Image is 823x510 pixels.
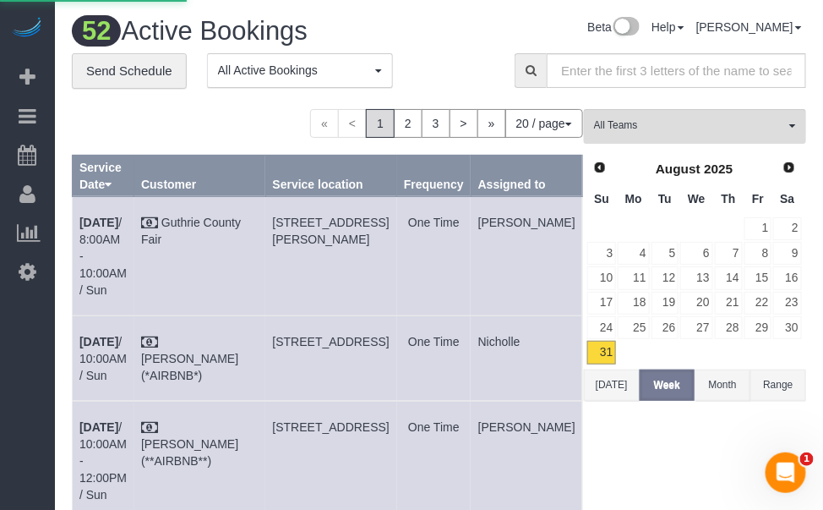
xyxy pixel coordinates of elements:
span: All Active Bookings [218,62,371,79]
b: [DATE] [79,335,118,348]
a: 10 [587,266,616,289]
a: 25 [618,316,649,339]
th: Frequency [397,155,471,196]
a: 27 [680,316,712,339]
i: Check Payment [141,217,158,229]
span: Saturday [781,192,795,206]
iframe: Intercom live chat [766,452,806,493]
span: 1 [800,452,814,466]
a: [DATE]/ 8:00AM - 10:00AM / Sun [79,216,127,297]
a: 23 [773,292,801,315]
a: 3 [422,109,450,138]
td: Service location [265,196,396,315]
a: 5 [651,242,679,265]
td: Assigned to [471,196,582,315]
a: » [477,109,506,138]
span: [STREET_ADDRESS] [273,335,390,348]
span: 1 [366,109,395,138]
td: Customer [134,315,265,401]
a: 15 [744,266,772,289]
span: Monday [625,192,642,206]
span: 2025 [704,162,733,176]
span: Wednesday [688,192,706,206]
a: Beta [587,20,640,34]
th: Customer [134,155,265,196]
a: 26 [651,316,679,339]
span: August [656,162,700,176]
a: 8 [744,242,772,265]
img: New interface [612,17,640,39]
span: Thursday [722,192,736,206]
a: > [450,109,478,138]
i: Check Payment [141,422,158,434]
a: Help [651,20,684,34]
nav: Pagination navigation [310,109,583,138]
b: [DATE] [79,420,118,434]
a: 19 [651,292,679,315]
a: 9 [773,242,801,265]
a: [PERSON_NAME] (*AIRBNB*) [141,352,238,382]
button: Month [695,370,750,401]
span: [STREET_ADDRESS][PERSON_NAME] [273,216,390,246]
th: Service Date [73,155,134,196]
a: 13 [680,266,712,289]
a: [DATE]/ 10:00AM - 12:00PM / Sun [79,420,127,502]
a: 16 [773,266,801,289]
span: 52 [72,15,121,47]
td: Frequency [397,315,471,401]
button: All Teams [584,109,806,144]
button: Range [750,370,806,401]
a: 11 [618,266,649,289]
a: 3 [587,242,616,265]
a: 31 [587,341,616,364]
a: 29 [744,316,772,339]
td: Frequency [397,196,471,315]
img: Automaid Logo [10,17,44,41]
a: 28 [715,316,743,339]
span: Sunday [594,192,609,206]
a: Send Schedule [72,53,187,89]
a: Prev [588,156,612,180]
a: [PERSON_NAME] [696,20,802,34]
span: Friday [752,192,764,206]
span: < [338,109,367,138]
span: All Teams [594,118,785,133]
td: Schedule date [73,196,134,315]
ol: All Teams [584,109,806,135]
a: 2 [394,109,422,138]
a: 7 [715,242,743,265]
th: Assigned to [471,155,582,196]
a: 2 [773,217,801,240]
a: [DATE]/ 10:00AM / Sun [79,335,127,382]
button: Week [640,370,695,401]
th: Service location [265,155,396,196]
span: « [310,109,339,138]
a: [PERSON_NAME] (**AIRBNB**) [141,437,238,468]
a: 24 [587,316,616,339]
span: [STREET_ADDRESS] [273,420,390,434]
a: Next [777,156,801,180]
span: Prev [593,161,607,174]
td: Customer [134,196,265,315]
button: [DATE] [584,370,640,401]
a: 12 [651,266,679,289]
a: 14 [715,266,743,289]
button: All Active Bookings [207,53,393,88]
td: Service location [265,315,396,401]
b: [DATE] [79,216,118,229]
td: Assigned to [471,315,582,401]
i: Check Payment [141,337,158,348]
a: 30 [773,316,801,339]
a: 20 [680,292,712,315]
span: Tuesday [658,192,672,206]
h1: Active Bookings [72,17,363,46]
span: Next [782,161,796,174]
a: 6 [680,242,712,265]
td: Schedule date [73,315,134,401]
a: 22 [744,292,772,315]
a: 21 [715,292,743,315]
a: 4 [618,242,649,265]
a: 1 [744,217,772,240]
a: 18 [618,292,649,315]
